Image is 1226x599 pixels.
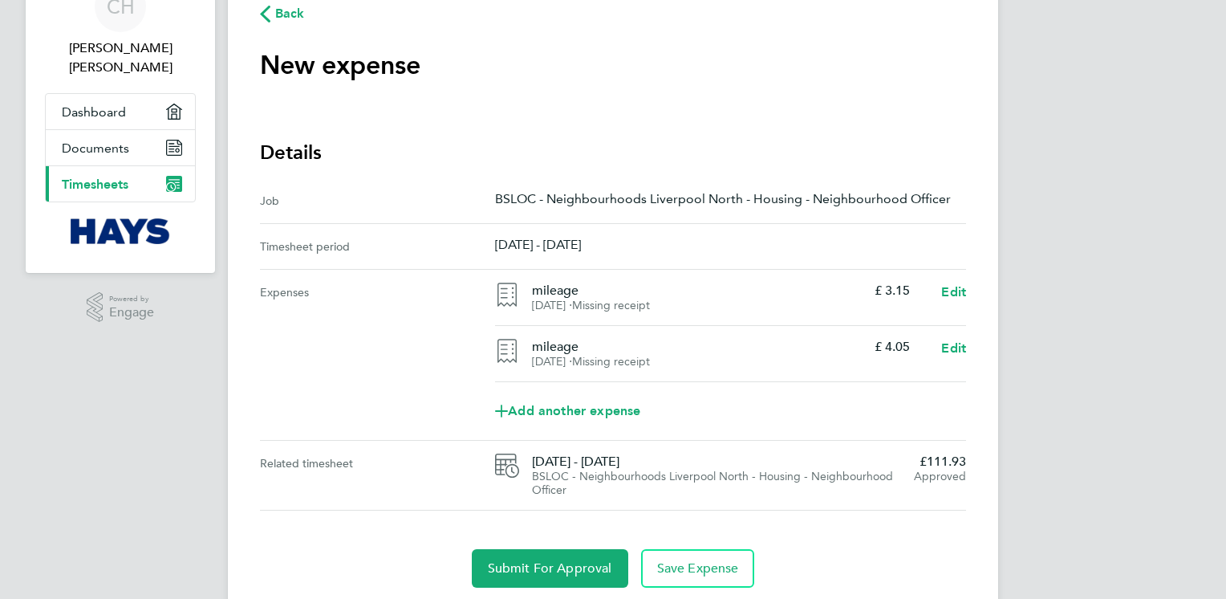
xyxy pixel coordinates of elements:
span: BSLOC - Neighbourhoods Liverpool North - Housing - Neighbourhood Officer [532,470,893,497]
button: Save Expense [641,549,755,588]
div: Job [260,191,495,210]
span: [DATE] ⋅ [532,299,572,312]
a: Edit [941,339,966,358]
span: Timesheets [62,177,128,192]
p: [DATE] - [DATE] [495,237,966,252]
span: Save Expense [657,560,739,577]
h1: New expense [260,49,420,81]
span: Submit For Approval [488,560,612,577]
button: Submit For Approval [472,549,628,588]
span: Edit [941,340,966,356]
a: Timesheets [46,166,195,202]
div: Timesheet period [260,237,495,256]
img: hays-logo-retina.png [71,218,171,244]
div: Expenses [260,270,495,440]
span: Edit [941,284,966,299]
span: Powered by [109,292,154,306]
a: [DATE] - [DATE]BSLOC - Neighbourhoods Liverpool North - Housing - Neighbourhood Officer£111.93App... [495,454,966,497]
span: £111.93 [914,454,966,470]
p: £ 4.05 [875,339,910,355]
div: Related timesheet [260,454,495,497]
a: Edit [941,283,966,302]
span: Add another expense [495,405,640,418]
h4: mileage [532,283,861,299]
span: Missing receipt [572,355,650,369]
a: Go to home page [45,218,196,244]
a: Documents [46,130,195,165]
a: Dashboard [46,94,195,129]
span: Back [275,4,305,23]
span: Missing receipt [572,299,650,312]
p: BSLOC - Neighbourhoods Liverpool North - Housing - Neighbourhood Officer [495,191,966,206]
span: [DATE] - [DATE] [532,454,901,470]
button: Back [260,3,305,23]
span: [DATE] ⋅ [532,355,572,369]
span: Catherine Kelly Hunt [45,39,196,77]
span: Approved [914,470,966,483]
span: Documents [62,141,129,156]
span: Dashboard [62,104,126,120]
h3: Details [260,140,966,165]
span: Engage [109,306,154,320]
a: Powered byEngage [87,292,155,323]
h4: mileage [532,339,861,355]
a: Add another expense [495,395,966,427]
p: £ 3.15 [875,283,910,299]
